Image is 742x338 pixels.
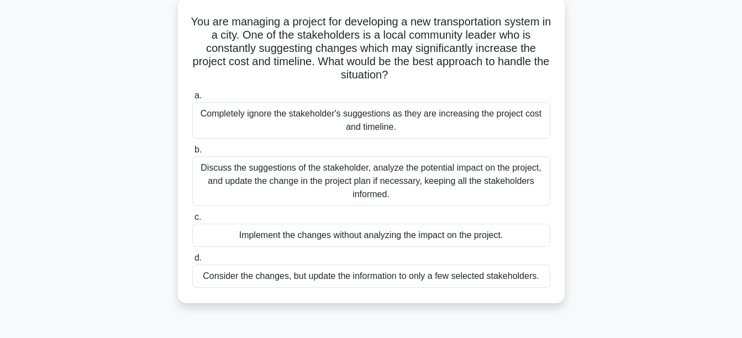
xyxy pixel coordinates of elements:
div: Implement the changes without analyzing the impact on the project. [192,224,550,247]
span: d. [194,253,202,262]
span: c. [194,212,201,221]
div: Discuss the suggestions of the stakeholder, analyze the potential impact on the project, and upda... [192,156,550,206]
span: b. [194,145,202,154]
h5: You are managing a project for developing a new transportation system in a city. One of the stake... [191,15,551,82]
div: Consider the changes, but update the information to only a few selected stakeholders. [192,265,550,288]
div: Completely ignore the stakeholder's suggestions as they are increasing the project cost and timel... [192,102,550,139]
span: a. [194,91,202,100]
